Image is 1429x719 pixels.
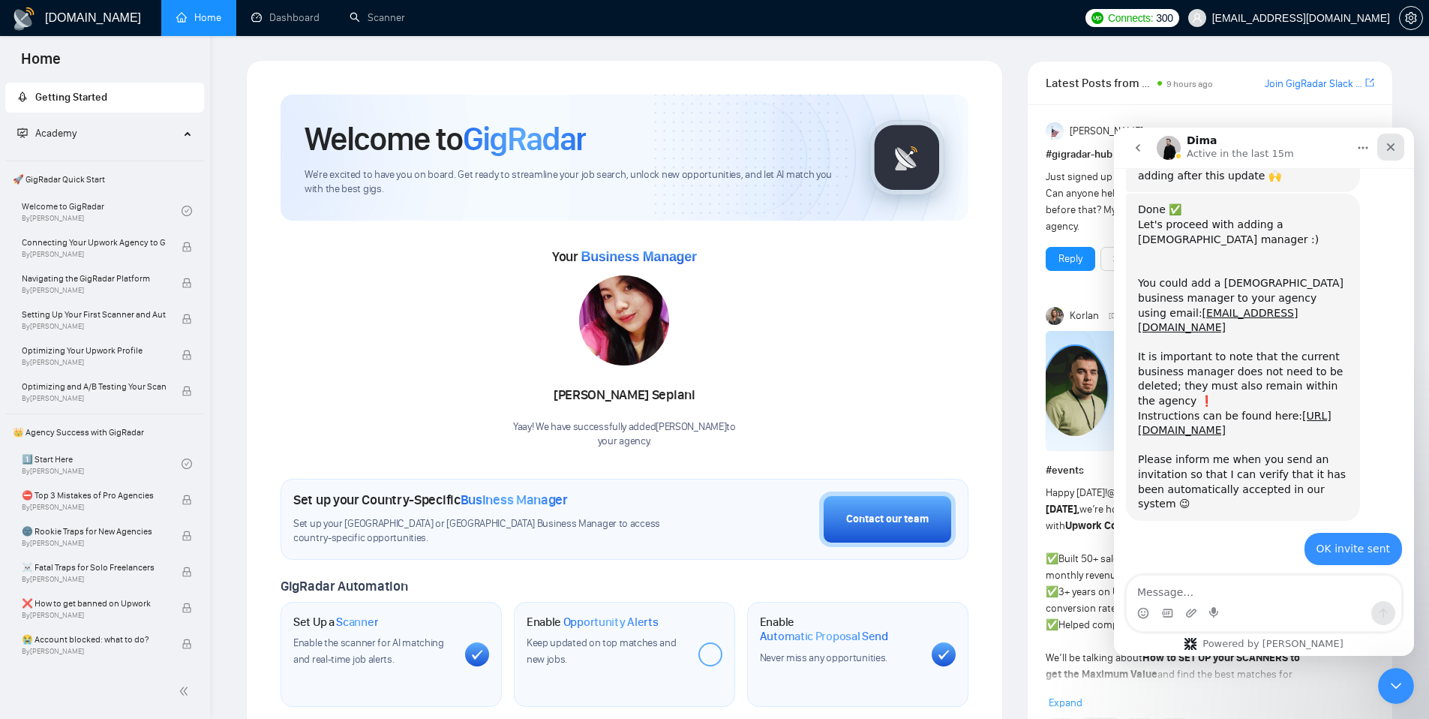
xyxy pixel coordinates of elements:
[22,539,166,548] span: By [PERSON_NAME]
[1400,12,1422,24] span: setting
[22,575,166,584] span: By [PERSON_NAME]
[513,420,736,449] div: Yaay! We have successfully added [PERSON_NAME] to
[182,278,192,288] span: lock
[581,249,696,264] span: Business Manager
[527,615,659,630] h1: Enable
[7,164,203,194] span: 🚀 GigRadar Quick Start
[1100,247,1192,271] button: See the details
[527,636,677,666] span: Keep updated on top matches and new jobs.
[305,168,845,197] span: We're excited to have you on board. Get ready to streamline your job search, unlock new opportuni...
[182,495,192,505] span: lock
[1046,585,1058,598] span: ✅
[22,611,166,620] span: By [PERSON_NAME]
[22,235,166,250] span: Connecting Your Upwork Agency to GigRadar
[293,636,444,666] span: Enable the scanner for AI matching and real-time job alerts.
[22,343,166,358] span: Optimizing Your Upwork Profile
[176,11,221,24] a: homeHome
[22,322,166,331] span: By [PERSON_NAME]
[35,91,107,104] span: Getting Started
[1070,308,1099,324] span: Korlan
[179,684,194,699] span: double-left
[1156,10,1172,26] span: 300
[22,647,166,656] span: By [PERSON_NAME]
[182,639,192,649] span: lock
[293,492,568,508] h1: Set up your Country-Specific
[17,92,28,102] span: rocket
[1265,76,1362,92] a: Join GigRadar Slack Community
[760,651,887,664] span: Never miss any opportunities.
[22,394,166,403] span: By [PERSON_NAME]
[1065,519,1279,532] strong: Upwork Consultant & Expert [PERSON_NAME]
[1046,503,1079,516] strong: [DATE],
[1192,13,1202,23] span: user
[5,83,204,113] li: Getting Started
[461,492,568,508] span: Business Manager
[22,379,166,394] span: Optimizing and A/B Testing Your Scanner for Better Results
[1046,618,1058,631] span: ✅
[513,435,736,449] p: your agency .
[22,358,166,367] span: By [PERSON_NAME]
[182,603,192,613] span: lock
[182,567,192,577] span: lock
[22,632,166,647] span: 😭 Account blocked: what to do?
[281,578,407,594] span: GigRadar Automation
[182,242,192,252] span: lock
[182,386,192,396] span: lock
[1091,12,1103,24] img: upwork-logo.png
[182,350,192,360] span: lock
[1046,247,1095,271] button: Reply
[552,248,697,265] span: Your
[293,517,691,546] span: Set up your [GEOGRAPHIC_DATA] or [GEOGRAPHIC_DATA] Business Manager to access country-specific op...
[251,11,320,24] a: dashboardDashboard
[1107,486,1151,499] span: @channel
[17,128,28,138] span: fund-projection-screen
[22,286,166,295] span: By [PERSON_NAME]
[22,560,166,575] span: ☠️ Fatal Traps for Solo Freelancers
[760,629,888,644] span: Automatic Proposal Send
[1058,251,1082,267] a: Reply
[1153,125,1173,138] span: [DATE]
[22,596,166,611] span: ❌ How to get banned on Upwork
[1108,10,1153,26] span: Connects:
[1046,122,1064,140] img: Anisuzzaman Khan
[846,511,929,528] div: Contact our team
[7,417,203,447] span: 👑 Agency Success with GigRadar
[1046,146,1374,163] h1: # gigradar-hub
[1046,74,1153,92] span: Latest Posts from the GigRadar Community
[1399,12,1423,24] a: setting
[579,275,669,366] img: 1708932398273-WhatsApp%20Image%202024-02-26%20at%2015.20.52.jpeg
[513,383,736,408] div: [PERSON_NAME] Sepiani
[9,48,73,80] span: Home
[182,206,192,216] span: check-circle
[1109,309,1129,323] span: [DATE]
[22,250,166,259] span: By [PERSON_NAME]
[22,524,166,539] span: 🌚 Rookie Traps for New Agencies
[12,7,36,31] img: logo
[22,194,182,227] a: Welcome to GigRadarBy[PERSON_NAME]
[1070,123,1143,140] span: [PERSON_NAME]
[1196,684,1256,697] strong: Q&A session
[819,492,956,547] button: Contact our team
[17,127,77,140] span: Academy
[1113,251,1179,267] a: See the details
[1046,169,1309,235] div: Just signed up [DATE], my onboarding call is not till [DATE]. Can anyone help me to get started t...
[1365,76,1374,90] a: export
[182,459,192,469] span: check-circle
